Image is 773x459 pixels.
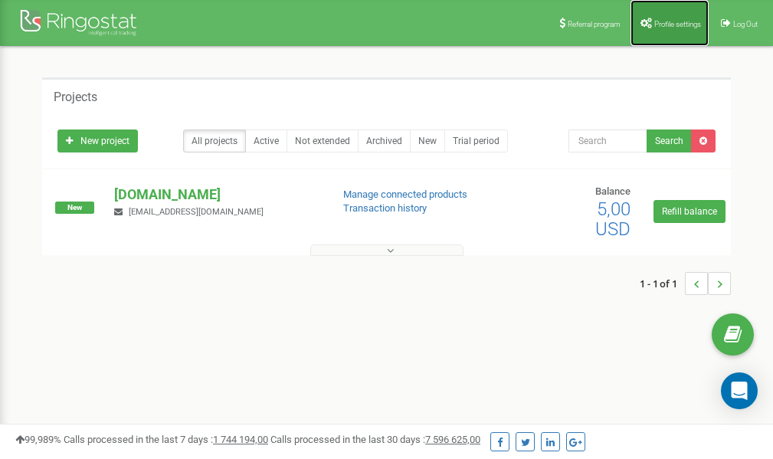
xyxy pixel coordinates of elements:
[410,130,445,152] a: New
[245,130,287,152] a: Active
[114,185,318,205] p: [DOMAIN_NAME]
[640,257,731,310] nav: ...
[721,372,758,409] div: Open Intercom Messenger
[129,207,264,217] span: [EMAIL_ADDRESS][DOMAIN_NAME]
[358,130,411,152] a: Archived
[64,434,268,445] span: Calls processed in the last 7 days :
[568,20,621,28] span: Referral program
[15,434,61,445] span: 99,989%
[213,434,268,445] u: 1 744 194,00
[568,130,647,152] input: Search
[653,200,726,223] a: Refill balance
[343,189,467,200] a: Manage connected products
[654,20,701,28] span: Profile settings
[425,434,480,445] u: 7 596 625,00
[287,130,359,152] a: Not extended
[733,20,758,28] span: Log Out
[270,434,480,445] span: Calls processed in the last 30 days :
[343,202,427,214] a: Transaction history
[647,130,692,152] button: Search
[55,202,94,214] span: New
[183,130,246,152] a: All projects
[640,272,685,295] span: 1 - 1 of 1
[595,185,631,197] span: Balance
[57,130,138,152] a: New project
[595,198,631,240] span: 5,00 USD
[54,90,97,104] h5: Projects
[444,130,508,152] a: Trial period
